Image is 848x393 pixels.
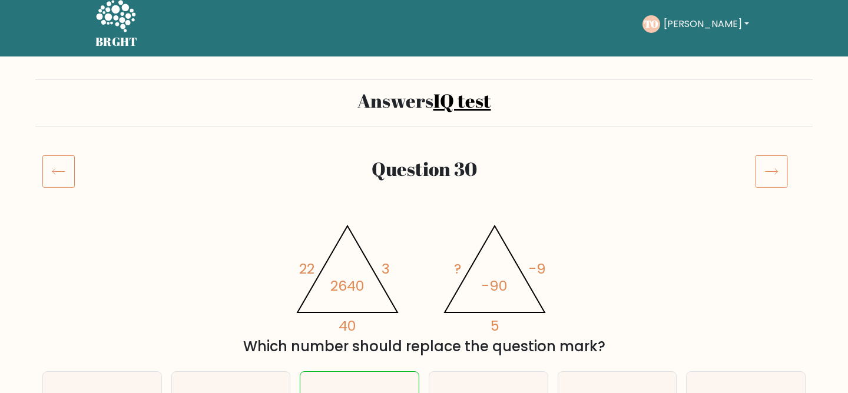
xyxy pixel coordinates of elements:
tspan: ? [454,259,462,279]
button: [PERSON_NAME] [660,16,753,32]
tspan: -90 [482,276,508,295]
tspan: 5 [491,317,499,336]
tspan: 2640 [330,276,365,295]
a: IQ test [433,88,491,113]
h2: Question 30 [107,158,741,180]
tspan: 3 [382,259,390,279]
h2: Answers [42,89,806,112]
tspan: 22 [299,259,314,279]
text: TO [644,17,658,31]
h5: BRGHT [95,35,138,49]
tspan: -9 [529,259,546,279]
div: Which number should replace the question mark? [49,336,799,357]
tspan: 40 [339,317,356,336]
